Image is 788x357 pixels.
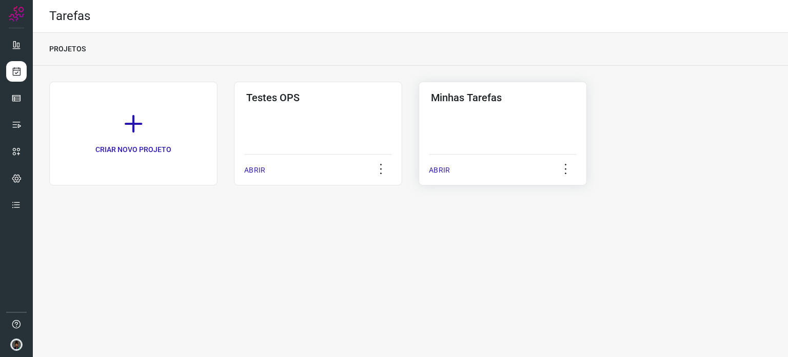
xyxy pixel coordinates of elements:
[9,6,24,22] img: Logo
[95,144,171,155] p: CRIAR NOVO PROJETO
[246,91,390,104] h3: Testes OPS
[49,44,86,54] p: PROJETOS
[49,9,90,24] h2: Tarefas
[10,339,23,351] img: d44150f10045ac5288e451a80f22ca79.png
[244,165,265,176] p: ABRIR
[431,91,575,104] h3: Minhas Tarefas
[429,165,450,176] p: ABRIR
